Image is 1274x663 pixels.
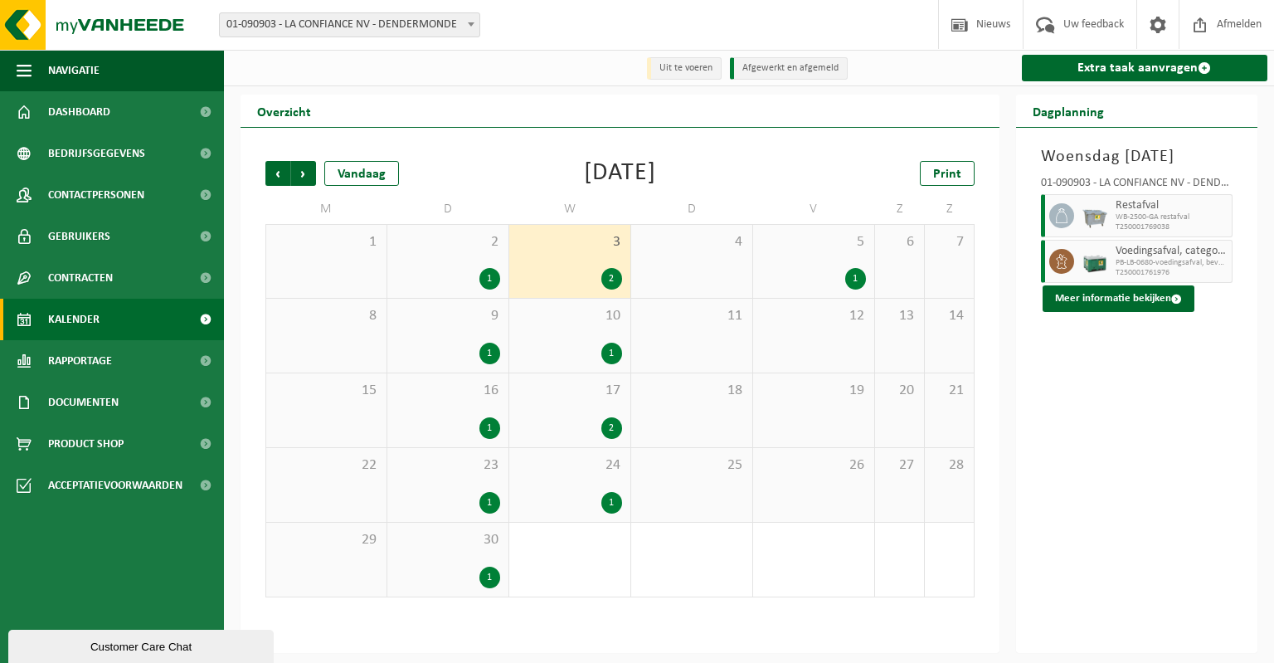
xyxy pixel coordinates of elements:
[601,343,622,364] div: 1
[639,456,744,475] span: 25
[933,382,965,400] span: 21
[1116,212,1228,222] span: WB-2500-GA restafval
[584,161,656,186] div: [DATE]
[275,307,378,325] span: 8
[647,57,722,80] li: Uit te voeren
[219,12,480,37] span: 01-090903 - LA CONFIANCE NV - DENDERMONDE
[48,133,145,174] span: Bedrijfsgegevens
[396,531,500,549] span: 30
[920,161,975,186] a: Print
[883,382,916,400] span: 20
[1082,249,1107,274] img: PB-LB-0680-HPE-GN-01
[639,382,744,400] span: 18
[1043,285,1194,312] button: Meer informatie bekijken
[631,194,753,224] td: D
[761,382,866,400] span: 19
[479,492,500,514] div: 1
[396,307,500,325] span: 9
[509,194,631,224] td: W
[48,465,182,506] span: Acceptatievoorwaarden
[324,161,399,186] div: Vandaag
[396,382,500,400] span: 16
[845,268,866,290] div: 1
[48,382,119,423] span: Documenten
[387,194,509,224] td: D
[48,216,110,257] span: Gebruikers
[275,382,378,400] span: 15
[933,307,965,325] span: 14
[265,161,290,186] span: Vorige
[291,161,316,186] span: Volgende
[479,343,500,364] div: 1
[265,194,387,224] td: M
[48,423,124,465] span: Product Shop
[518,456,622,475] span: 24
[48,340,112,382] span: Rapportage
[48,257,113,299] span: Contracten
[1116,222,1228,232] span: T250001769038
[48,50,100,91] span: Navigatie
[1041,144,1233,169] h3: Woensdag [DATE]
[48,91,110,133] span: Dashboard
[48,299,100,340] span: Kalender
[479,417,500,439] div: 1
[1016,95,1121,127] h2: Dagplanning
[396,233,500,251] span: 2
[601,268,622,290] div: 2
[1082,203,1107,228] img: WB-2500-GAL-GY-01
[518,382,622,400] span: 17
[275,233,378,251] span: 1
[933,233,965,251] span: 7
[1116,199,1228,212] span: Restafval
[933,456,965,475] span: 28
[933,168,961,181] span: Print
[883,307,916,325] span: 13
[875,194,925,224] td: Z
[518,233,622,251] span: 3
[761,307,866,325] span: 12
[761,456,866,475] span: 26
[883,233,916,251] span: 6
[730,57,848,80] li: Afgewerkt en afgemeld
[479,567,500,588] div: 1
[753,194,875,224] td: V
[518,307,622,325] span: 10
[220,13,479,37] span: 01-090903 - LA CONFIANCE NV - DENDERMONDE
[1022,55,1268,81] a: Extra taak aanvragen
[601,492,622,514] div: 1
[639,307,744,325] span: 11
[1116,245,1228,258] span: Voedingsafval, categorie 3, bevat producten van dierlijke oorsprong, kunststof verpakking
[1041,178,1233,194] div: 01-090903 - LA CONFIANCE NV - DENDERMONDE
[601,417,622,439] div: 2
[761,233,866,251] span: 5
[8,626,277,663] iframe: chat widget
[1116,268,1228,278] span: T250001761976
[275,531,378,549] span: 29
[479,268,500,290] div: 1
[883,456,916,475] span: 27
[396,456,500,475] span: 23
[48,174,144,216] span: Contactpersonen
[275,456,378,475] span: 22
[639,233,744,251] span: 4
[925,194,975,224] td: Z
[241,95,328,127] h2: Overzicht
[1116,258,1228,268] span: PB-LB-0680-voedingsafval, bevat producten van dierlijke oors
